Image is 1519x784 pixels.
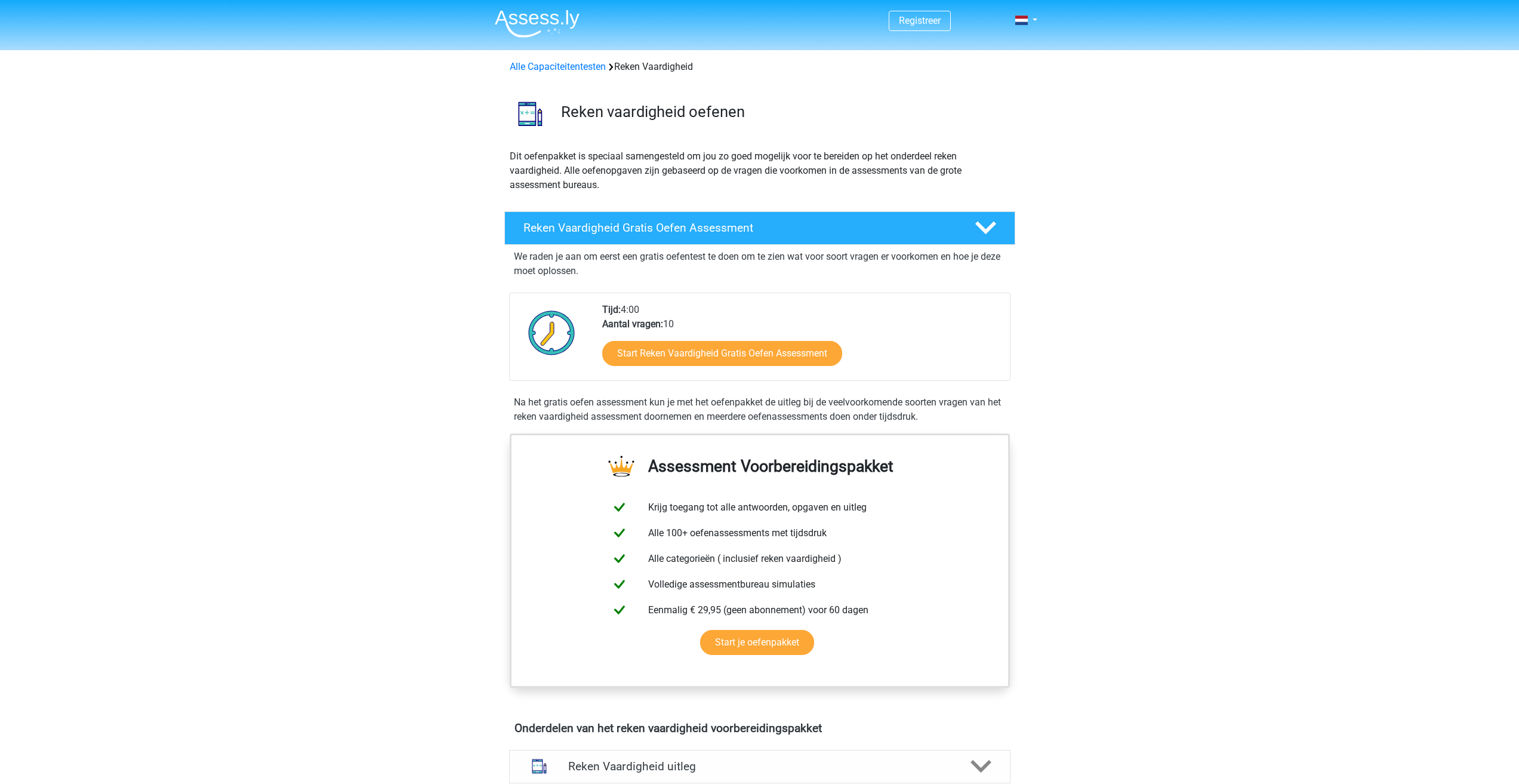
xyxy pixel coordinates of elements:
[522,303,582,362] img: Klok
[561,103,1006,121] h3: Reken vaardigheid oefenen
[568,760,951,773] h4: Reken Vaardigheid uitleg
[495,10,580,38] img: Assessly
[514,721,1005,735] h4: Onderdelen van het reken vaardigheid voorbereidingspakket
[510,149,1010,192] p: Dit oefenpakket is speciaal samengesteld om jou zo goed mogelijk voor te bereiden op het onderdee...
[602,341,842,366] a: Start Reken Vaardigheid Gratis Oefen Assessment
[602,318,663,330] b: Aantal vragen:
[602,304,621,315] b: Tijd:
[505,88,556,139] img: reken vaardigheid
[500,211,1020,245] a: Reken Vaardigheid Gratis Oefen Assessment
[593,303,1009,380] div: 4:00 10
[509,395,1010,424] div: Na het gratis oefen assessment kun je met het oefenpakket de uitleg bij de veelvoorkomende soorte...
[504,750,1015,783] a: uitleg Reken Vaardigheid uitleg
[523,221,956,235] h4: Reken Vaardigheid Gratis Oefen Assessment
[505,60,1015,74] div: Reken Vaardigheid
[700,630,814,655] a: Start je oefenpakket
[899,15,941,26] a: Registreer
[514,250,1006,278] p: We raden je aan om eerst een gratis oefentest te doen om te zien wat voor soort vragen er voorkom...
[524,751,554,782] img: reken vaardigheid uitleg
[510,61,606,72] a: Alle Capaciteitentesten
